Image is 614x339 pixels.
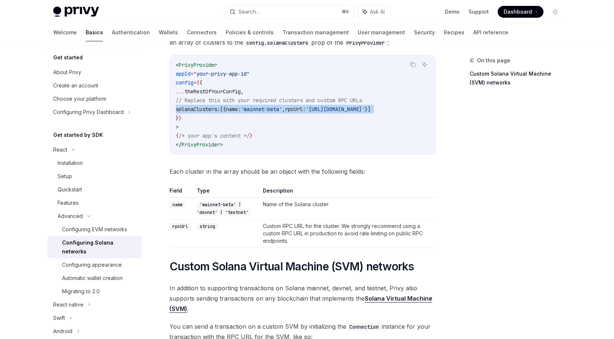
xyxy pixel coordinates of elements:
[176,115,179,121] span: }
[47,271,142,285] a: Automatic wallet creation
[169,187,194,198] th: Field
[169,260,414,273] span: Custom Solana Virtual Machine (SVM) networks
[193,79,196,86] span: =
[176,106,220,113] span: solanaClusters:
[179,115,182,121] span: }
[53,300,83,309] div: React native
[53,81,98,90] div: Create an account
[62,287,100,296] div: Migrating to 2.0
[47,79,142,92] a: Create an account
[53,108,124,117] div: Configuring Privy Dashboard
[58,172,72,181] div: Setup
[199,79,202,86] span: {
[220,141,223,148] span: >
[169,166,436,177] span: Each cluster in the array should be an object with the following fields:
[47,156,142,170] a: Installation
[53,145,67,154] div: React
[182,141,220,148] span: PrivyProvider
[365,106,371,113] span: }]
[224,5,354,18] button: Search...⌘K
[53,24,77,41] a: Welcome
[306,106,365,113] span: '[URL][DOMAIN_NAME]'
[250,132,253,139] span: }
[53,314,65,322] div: Swift
[179,132,250,139] span: /* your app's content */
[176,88,185,95] span: ...
[220,106,226,113] span: [{
[53,131,103,139] h5: Get started by SDK
[504,8,532,15] span: Dashboard
[346,323,382,331] code: Connection
[176,79,193,86] span: config
[193,70,250,77] span: "your-privy-app-id"
[408,60,418,69] button: Copy the contents from the code block
[342,9,349,15] span: ⌘ K
[159,24,178,41] a: Wallets
[176,97,362,104] span: // Replace this with your required clusters and custom RPC URLs
[357,5,390,18] button: Ask AI
[169,283,436,314] span: In addition to supporting transactions on Solana mainnet, devnet, and testnet, Privy also support...
[176,70,191,77] span: appId
[53,53,83,62] h5: Get started
[169,295,432,313] a: Solana Virtual Machine (SVM)
[112,24,150,41] a: Authentication
[176,124,179,130] span: >
[179,62,217,68] span: PrivyProvider
[260,219,436,248] td: Custom RPC URL for the cluster. We strongly recommend using a custom RPC URL in production to avo...
[53,94,106,103] div: Choose your platform
[47,223,142,236] a: Configuring EVM networks
[185,88,241,95] span: theRestOfYourConfig
[243,39,311,47] code: config.solanaClusters
[176,141,182,148] span: </
[226,24,274,41] a: Policies & controls
[358,24,405,41] a: User management
[169,201,186,208] code: name
[58,212,83,221] div: Advanced
[343,39,388,47] code: PrivyProvider
[62,260,122,269] div: Configuring appearance
[285,106,306,113] span: rpcUrl:
[414,24,435,41] a: Security
[53,7,99,17] img: light logo
[370,8,385,15] span: Ask AI
[62,238,137,256] div: Configuring Solana networks
[86,24,103,41] a: Basics
[282,24,349,41] a: Transaction management
[53,68,81,77] div: About Privy
[58,198,79,207] div: Features
[470,68,567,89] a: Custom Solana Virtual Machine (SVM) networks
[53,327,72,336] div: Android
[260,187,436,198] th: Description
[197,223,218,230] code: string
[445,8,460,15] a: Demo
[62,225,127,234] div: Configuring EVM networks
[191,70,193,77] span: =
[47,92,142,105] a: Choose your platform
[239,7,259,16] div: Search...
[549,6,561,18] button: Toggle dark mode
[444,24,464,41] a: Recipes
[197,201,251,216] code: 'mainnet-beta' | 'devnet' | 'testnet'
[47,183,142,196] a: Quickstart
[226,106,241,113] span: name:
[241,106,282,113] span: 'mainnet-beta'
[176,132,179,139] span: {
[47,285,142,298] a: Migrating to 2.0
[196,79,199,86] span: {
[169,223,191,230] code: rpcUrl
[47,236,142,258] a: Configuring Solana networks
[58,159,83,167] div: Installation
[473,24,508,41] a: API reference
[58,185,82,194] div: Quickstart
[194,187,260,198] th: Type
[176,62,179,68] span: <
[47,66,142,79] a: About Privy
[47,258,142,271] a: Configuring appearance
[62,274,123,283] div: Automatic wallet creation
[477,56,510,65] span: On this page
[47,170,142,183] a: Setup
[260,198,436,219] td: Name of the Solana cluster.
[420,60,429,69] button: Ask AI
[498,6,543,18] a: Dashboard
[241,88,244,95] span: ,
